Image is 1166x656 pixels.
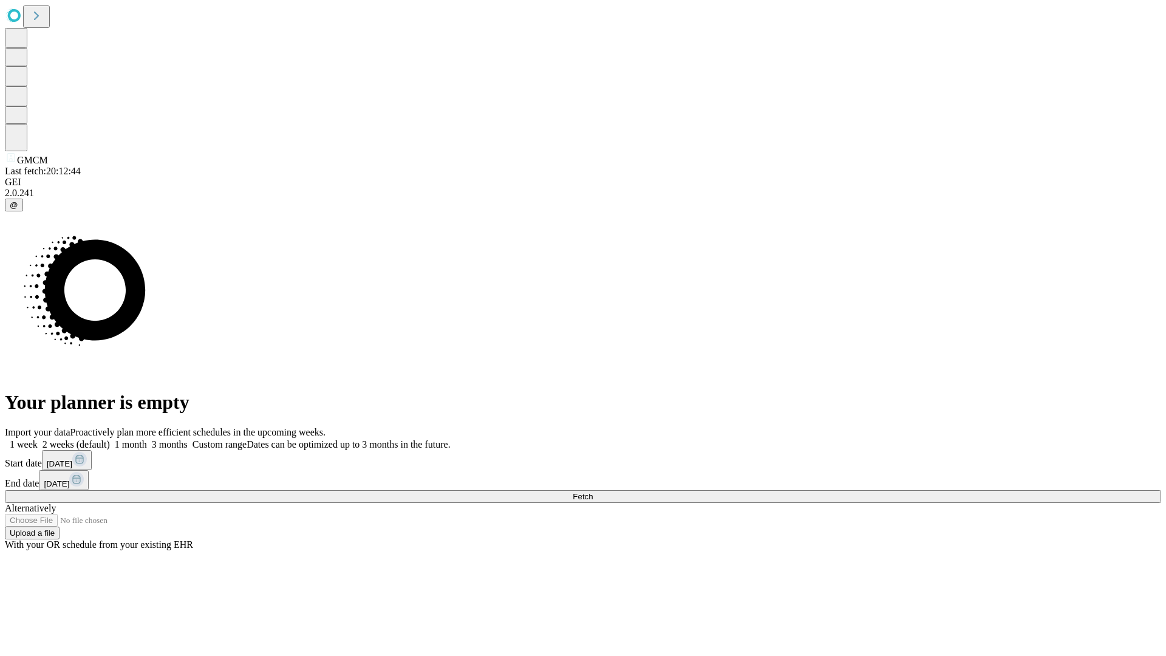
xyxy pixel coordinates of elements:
[5,427,70,437] span: Import your data
[39,470,89,490] button: [DATE]
[5,188,1161,199] div: 2.0.241
[70,427,326,437] span: Proactively plan more efficient schedules in the upcoming weeks.
[5,177,1161,188] div: GEI
[5,166,81,176] span: Last fetch: 20:12:44
[5,539,193,550] span: With your OR schedule from your existing EHR
[5,490,1161,503] button: Fetch
[10,439,38,449] span: 1 week
[5,450,1161,470] div: Start date
[5,199,23,211] button: @
[152,439,188,449] span: 3 months
[573,492,593,501] span: Fetch
[47,459,72,468] span: [DATE]
[5,503,56,513] span: Alternatively
[42,450,92,470] button: [DATE]
[17,155,48,165] span: GMCM
[10,200,18,210] span: @
[115,439,147,449] span: 1 month
[5,527,60,539] button: Upload a file
[193,439,247,449] span: Custom range
[247,439,450,449] span: Dates can be optimized up to 3 months in the future.
[44,479,69,488] span: [DATE]
[43,439,110,449] span: 2 weeks (default)
[5,391,1161,414] h1: Your planner is empty
[5,470,1161,490] div: End date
